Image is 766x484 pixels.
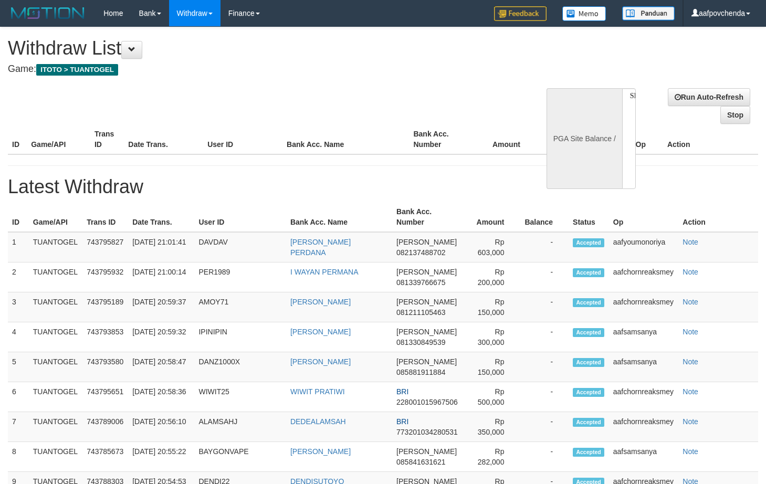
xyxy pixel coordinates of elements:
td: - [520,442,569,472]
a: Note [683,268,698,276]
div: PGA Site Balance / [547,88,622,189]
a: Note [683,238,698,246]
td: TUANTOGEL [29,232,82,262]
th: Op [609,202,679,232]
td: ALAMSAHJ [194,412,286,442]
span: Accepted [573,388,604,397]
td: Rp 350,000 [463,412,520,442]
th: Balance [536,124,594,154]
a: DEDEALAMSAH [290,417,346,426]
a: Note [683,328,698,336]
th: Op [632,124,663,154]
th: User ID [203,124,282,154]
td: aafsamsanya [609,442,679,472]
td: 743793580 [82,352,128,382]
td: Rp 150,000 [463,292,520,322]
td: Rp 300,000 [463,322,520,352]
td: AMOY71 [194,292,286,322]
th: Bank Acc. Number [392,202,463,232]
td: IPINIPIN [194,322,286,352]
span: [PERSON_NAME] [396,447,457,456]
h1: Withdraw List [8,38,500,59]
span: 082137488702 [396,248,445,257]
a: [PERSON_NAME] [290,298,351,306]
th: Balance [520,202,569,232]
span: Accepted [573,238,604,247]
span: 081211105463 [396,308,445,317]
img: panduan.png [622,6,675,20]
th: Game/API [29,202,82,232]
td: [DATE] 20:59:37 [128,292,194,322]
td: [DATE] 20:58:36 [128,382,194,412]
th: Status [569,202,609,232]
a: I WAYAN PERMANA [290,268,359,276]
td: Rp 282,000 [463,442,520,472]
td: DAVDAV [194,232,286,262]
td: aafsamsanya [609,322,679,352]
td: aafchornreaksmey [609,382,679,412]
a: [PERSON_NAME] [290,357,351,366]
th: Date Trans. [124,124,203,154]
td: - [520,232,569,262]
td: 7 [8,412,29,442]
td: TUANTOGEL [29,382,82,412]
td: 3 [8,292,29,322]
th: Bank Acc. Number [409,124,473,154]
a: Note [683,387,698,396]
td: 743785673 [82,442,128,472]
td: 5 [8,352,29,382]
span: [PERSON_NAME] [396,328,457,336]
td: TUANTOGEL [29,292,82,322]
span: Accepted [573,418,604,427]
img: Button%20Memo.svg [562,6,606,21]
span: Accepted [573,268,604,277]
td: - [520,352,569,382]
td: TUANTOGEL [29,442,82,472]
td: DANZ1000X [194,352,286,382]
a: [PERSON_NAME] [290,447,351,456]
a: [PERSON_NAME] PERDANA [290,238,351,257]
span: Accepted [573,298,604,307]
td: aafyoumonoriya [609,232,679,262]
td: - [520,382,569,412]
td: 743795651 [82,382,128,412]
span: BRI [396,417,408,426]
span: 773201034280531 [396,428,458,436]
a: [PERSON_NAME] [290,328,351,336]
td: aafchornreaksmey [609,262,679,292]
span: [PERSON_NAME] [396,268,457,276]
td: 743795189 [82,292,128,322]
td: aafchornreaksmey [609,412,679,442]
span: [PERSON_NAME] [396,238,457,246]
a: Note [683,447,698,456]
th: ID [8,124,27,154]
span: Accepted [573,328,604,337]
img: Feedback.jpg [494,6,547,21]
td: aafsamsanya [609,352,679,382]
td: PER1989 [194,262,286,292]
td: 4 [8,322,29,352]
th: ID [8,202,29,232]
th: Bank Acc. Name [286,202,392,232]
span: [PERSON_NAME] [396,357,457,366]
td: Rp 603,000 [463,232,520,262]
a: Note [683,357,698,366]
td: Rp 200,000 [463,262,520,292]
td: 2 [8,262,29,292]
span: ITOTO > TUANTOGEL [36,64,118,76]
td: - [520,322,569,352]
a: Note [683,298,698,306]
td: TUANTOGEL [29,352,82,382]
th: User ID [194,202,286,232]
span: [PERSON_NAME] [396,298,457,306]
td: 743789006 [82,412,128,442]
span: 085841631621 [396,458,445,466]
td: 8 [8,442,29,472]
td: 743795932 [82,262,128,292]
th: Trans ID [90,124,124,154]
td: - [520,412,569,442]
span: Accepted [573,358,604,367]
th: Bank Acc. Name [282,124,409,154]
td: Rp 500,000 [463,382,520,412]
span: 081330849539 [396,338,445,346]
